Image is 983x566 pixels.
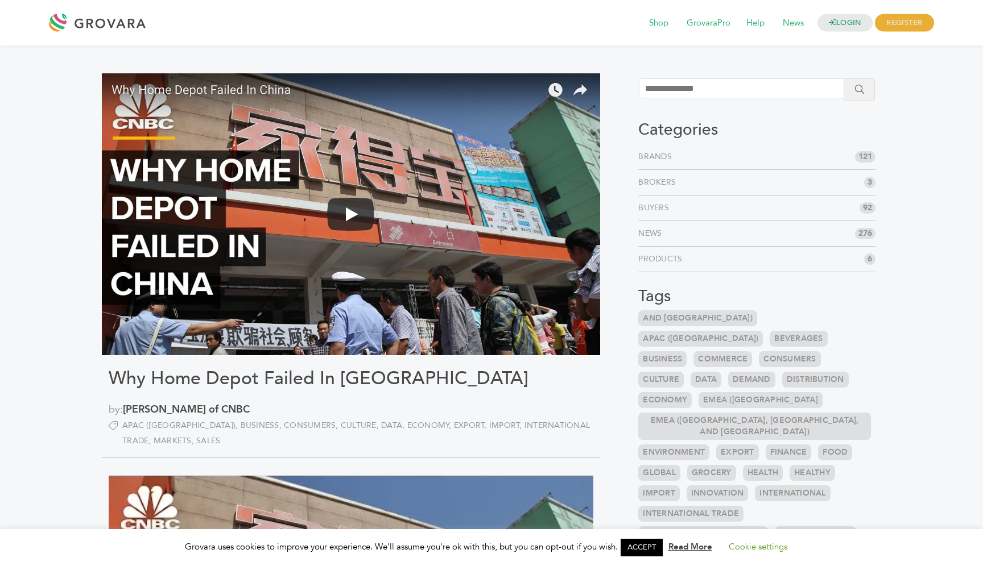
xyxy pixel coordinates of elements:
[738,13,773,34] span: Help
[407,420,454,431] a: Economy
[699,392,823,408] a: EMEA ([GEOGRAPHIC_DATA]
[716,444,759,460] a: Export
[693,351,752,367] a: Commerce
[381,420,407,431] a: Data
[638,310,757,326] a: and [GEOGRAPHIC_DATA])
[864,253,875,265] span: 6
[855,151,875,163] span: 121
[641,17,676,30] a: Shop
[691,372,721,388] a: Data
[759,351,820,367] a: Consumers
[775,17,812,30] a: News
[638,177,680,188] a: Brokers
[638,331,763,347] a: APAC ([GEOGRAPHIC_DATA])
[728,372,775,388] a: Demand
[196,435,220,446] a: Sales
[679,13,738,34] span: GrovaraPro
[123,402,250,417] a: [PERSON_NAME] of CNBC
[185,541,799,552] span: Grovara uses cookies to improve your experience. We'll assume you're ok with this, but you can op...
[341,420,381,431] a: Culture
[818,444,852,460] a: Food
[454,420,489,431] a: Export
[638,202,674,214] a: Buyers
[679,17,738,30] a: GrovaraPro
[122,420,241,431] a: APAC ([GEOGRAPHIC_DATA])
[860,202,875,214] span: 92
[154,435,196,446] a: Markets
[489,420,524,431] a: Import
[743,465,783,481] a: Health
[638,228,666,239] a: News
[687,465,736,481] a: Grocery
[284,420,341,431] a: Consumers
[638,506,744,522] a: International Trade
[738,17,773,30] a: Help
[875,14,934,32] span: REGISTER
[687,485,749,501] a: Innovation
[638,253,687,265] a: Products
[864,177,875,188] span: 3
[638,465,680,481] a: Global
[766,444,812,460] a: Finance
[638,526,767,542] a: LATAM ([GEOGRAPHIC_DATA])
[770,331,827,347] a: Beverages
[638,151,676,163] a: Brands
[755,485,830,501] a: International
[790,465,835,481] a: Healthy
[109,402,593,417] span: by:
[638,372,684,388] a: Culture
[621,539,663,556] a: ACCEPT
[817,14,873,32] a: LOGIN
[855,228,875,239] span: 276
[641,13,676,34] span: Shop
[775,526,856,542] a: Manufacturers
[638,287,875,306] h3: Tags
[109,368,593,389] h1: Why Home Depot Failed In [GEOGRAPHIC_DATA]
[638,444,709,460] a: Environment
[638,120,875,140] h3: Categories
[668,541,712,552] a: Read More
[638,413,871,440] a: EMEA ([GEOGRAPHIC_DATA], [GEOGRAPHIC_DATA], and [GEOGRAPHIC_DATA])
[782,372,849,388] a: Distribution
[638,351,687,367] a: Business
[729,541,787,552] a: Cookie settings
[638,392,692,408] a: Economy
[775,13,812,34] span: News
[638,485,680,501] a: Import
[241,420,284,431] a: Business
